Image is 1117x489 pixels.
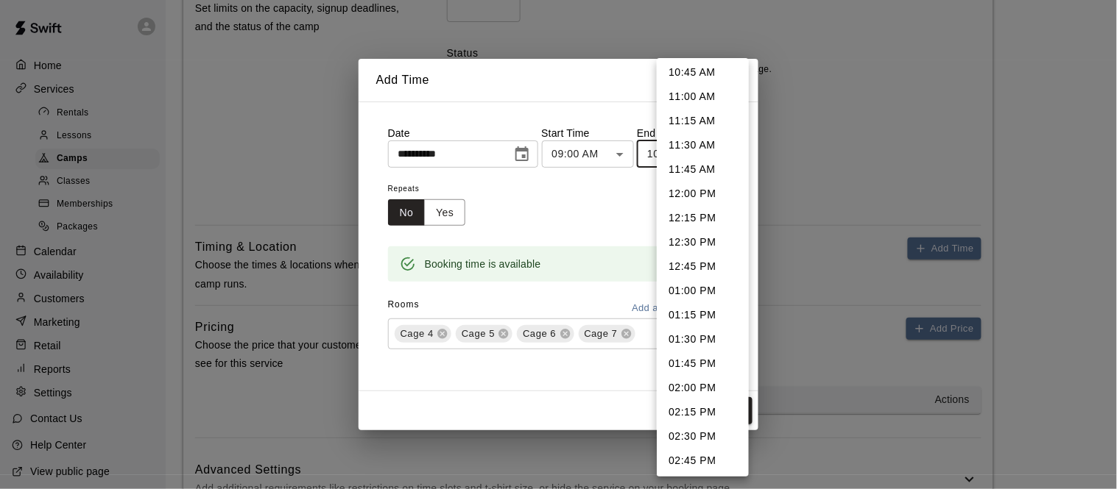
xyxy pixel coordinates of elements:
li: 11:45 AM [657,157,749,182]
li: 10:45 AM [657,60,749,85]
li: 12:30 PM [657,230,749,254]
li: 01:30 PM [657,327,749,351]
li: 02:45 PM [657,449,749,473]
li: 01:00 PM [657,279,749,303]
li: 02:00 PM [657,376,749,400]
li: 12:00 PM [657,182,749,206]
li: 02:30 PM [657,424,749,449]
li: 01:45 PM [657,351,749,376]
li: 12:45 PM [657,254,749,279]
li: 11:00 AM [657,85,749,109]
li: 01:15 PM [657,303,749,327]
li: 11:15 AM [657,109,749,133]
li: 11:30 AM [657,133,749,157]
li: 02:15 PM [657,400,749,424]
li: 12:15 PM [657,206,749,230]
